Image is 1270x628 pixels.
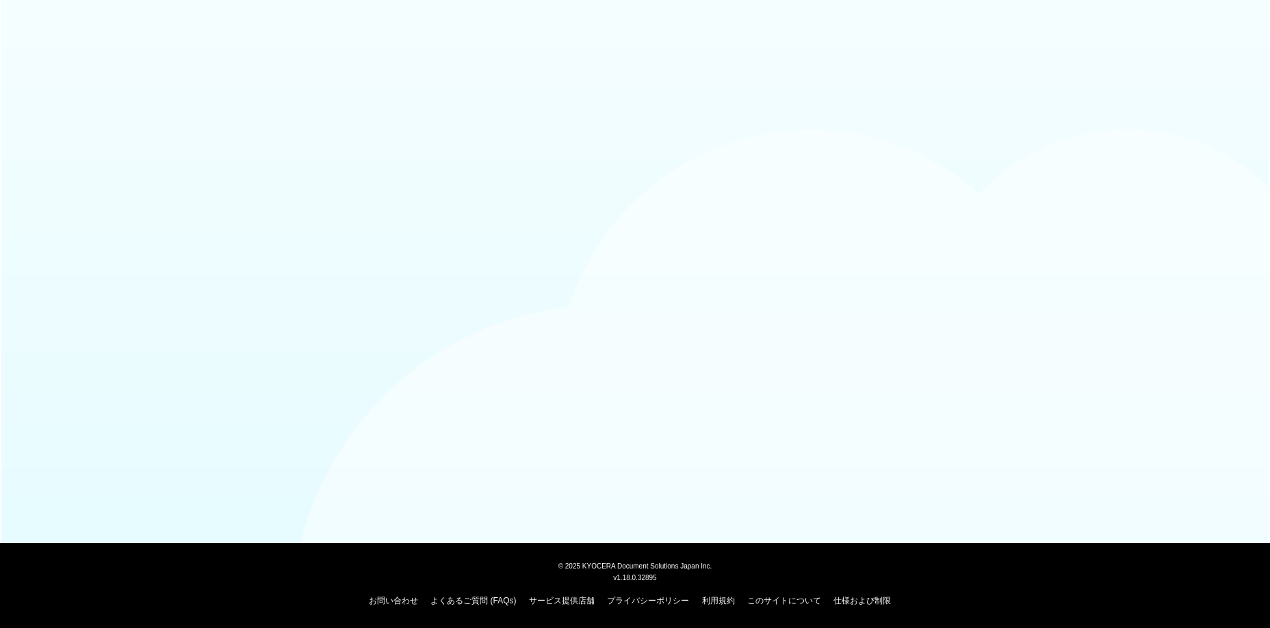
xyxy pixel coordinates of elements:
[529,596,595,605] a: サービス提供店舗
[369,596,418,605] a: お問い合わせ
[747,596,821,605] a: このサイトについて
[613,573,656,581] span: v1.18.0.32895
[558,561,712,570] span: © 2025 KYOCERA Document Solutions Japan Inc.
[833,596,891,605] a: 仕様および制限
[607,596,689,605] a: プライバシーポリシー
[430,596,516,605] a: よくあるご質問 (FAQs)
[702,596,735,605] a: 利用規約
